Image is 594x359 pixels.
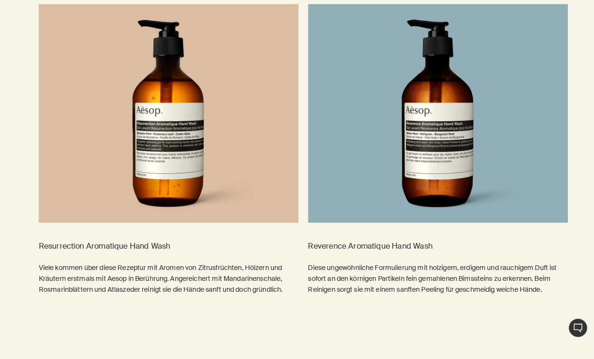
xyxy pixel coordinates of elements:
[38,4,292,220] a: Resurrection Aromatique Hand Wash in amber bottle with pump in beige background
[302,236,423,247] span: Reverence Aromatique Hand Wash
[302,4,556,220] a: Reverence Aromatique Hand Wash in amber bottle with pump in blue background
[38,257,292,289] p: Viele kommen über diese Rezeptur mit Aromen von Zitrusfrüchten, Hölzern und Kräutern erstmals mit...
[38,235,167,248] a: Resurrection Aromatique Hand Wash
[557,312,576,331] button: Live-Support Chat
[38,4,292,218] img: Resurrection Aromatique Hand Wash in amber bottle with pump in beige background
[302,257,556,289] p: Diese ungewöhnliche Formulierung mit holzigem, erdigem und rauchigem Duft ist sofort an den körni...
[302,4,556,218] img: Reverence Aromatique Hand Wash in amber bottle with pump in blue background
[302,235,423,248] a: Reverence Aromatique Hand Wash
[38,236,167,247] span: Resurrection Aromatique Hand Wash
